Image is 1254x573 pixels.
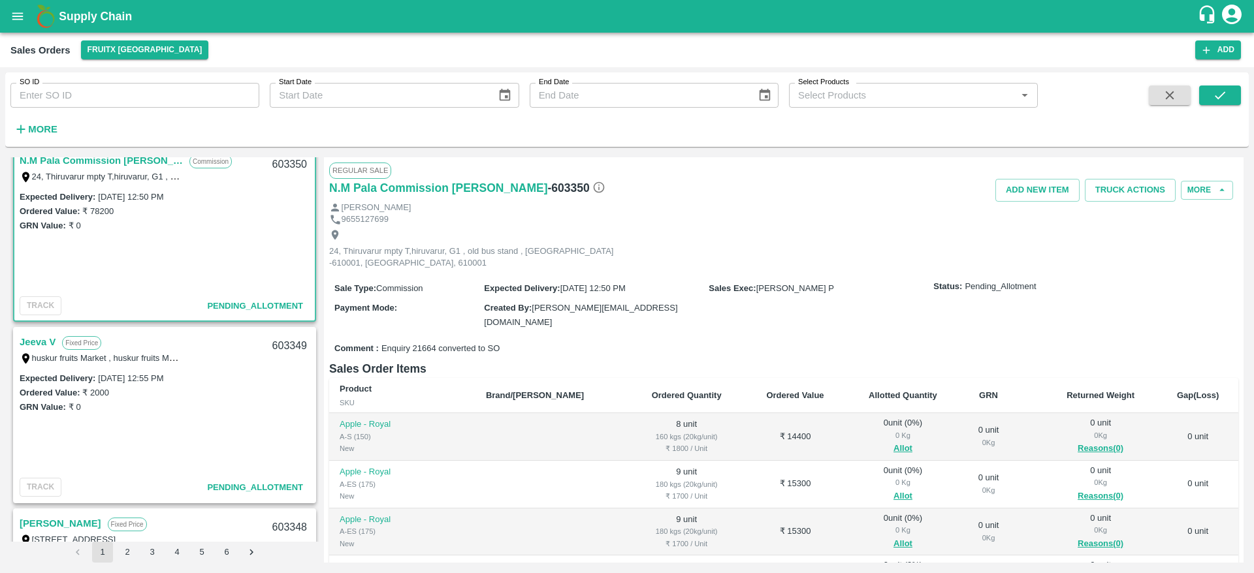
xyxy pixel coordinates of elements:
div: 0 unit ( 0 %) [856,417,950,456]
a: N.M Pala Commission [PERSON_NAME] [20,152,183,169]
button: Go to page 6 [216,542,237,563]
div: 0 unit [1054,417,1147,456]
div: 0 Kg [856,429,950,441]
div: 180 kgs (20kg/unit) [639,478,734,490]
label: Expected Delivery : [20,373,95,383]
p: Fixed Price [108,518,147,531]
button: Reasons(0) [1054,536,1147,551]
b: Brand/[PERSON_NAME] [486,390,584,400]
label: ₹ 0 [69,402,81,412]
span: Enquiry 21664 converted to SO [381,343,500,355]
p: Apple - Royal [340,514,465,526]
b: Ordered Value [766,390,824,400]
label: Sale Type : [334,283,376,293]
button: Reasons(0) [1054,489,1147,504]
button: Add NEW ITEM [995,179,1080,202]
label: GRN Value: [20,402,66,412]
div: 160 kgs (20kg/unit) [639,431,734,442]
b: Returned Weight [1067,390,1134,400]
div: 0 unit [971,424,1006,448]
button: Truck Actions [1085,179,1176,202]
input: Start Date [270,83,487,108]
label: Expected Delivery : [20,192,95,202]
div: 0 unit ( 0 %) [856,465,950,504]
label: [DATE] 12:50 PM [98,192,163,202]
div: 0 Kg [1054,476,1147,488]
td: 8 unit [628,413,745,461]
label: Ordered Value: [20,388,80,397]
label: Created By : [484,303,532,313]
p: Commission [189,155,232,168]
img: logo [33,3,59,29]
b: Ordered Quantity [652,390,722,400]
label: Expected Delivery : [484,283,560,293]
div: 603350 [265,149,315,180]
div: ₹ 1800 / Unit [639,442,734,454]
h6: N.M Pala Commission [PERSON_NAME] [329,179,548,197]
div: A-ES (175) [340,525,465,537]
div: 0 unit [1054,512,1147,551]
div: 0 unit [971,519,1006,544]
div: 0 Kg [971,484,1006,496]
div: 0 unit ( 0 %) [856,512,950,551]
td: 0 unit [1157,508,1238,556]
label: Comment : [334,343,379,355]
label: End Date [539,77,569,87]
div: customer-support [1197,5,1220,28]
button: Go to page 5 [191,542,212,563]
button: Select DC [81,40,209,59]
p: 24, Thiruvarur mpty T,hiruvarur, G1 , old bus stand , [GEOGRAPHIC_DATA] -610001, [GEOGRAPHIC_DATA... [329,245,623,270]
a: Jeeva V [20,333,56,350]
div: 0 unit [1054,465,1147,504]
span: [PERSON_NAME] P [756,283,834,293]
button: Choose date [492,83,517,108]
label: 24, Thiruvarur mpty T,hiruvarur, G1 , old bus stand , [GEOGRAPHIC_DATA] -610001, [GEOGRAPHIC_DATA... [32,171,476,181]
span: Pending_Allotment [207,482,303,492]
h6: Sales Order Items [329,360,1238,378]
td: ₹ 15300 [745,461,845,508]
div: ₹ 1700 / Unit [639,538,734,550]
div: Sales Orders [10,42,71,59]
label: SO ID [20,77,39,87]
div: New [340,490,465,502]
div: ₹ 1700 / Unit [639,490,734,502]
label: Status: [933,281,962,293]
a: [PERSON_NAME] [20,515,101,532]
td: ₹ 14400 [745,413,845,461]
b: Allotted Quantity [869,390,937,400]
label: Start Date [279,77,312,87]
button: Allot [893,441,912,456]
div: A-ES (175) [340,478,465,490]
button: Reasons(0) [1054,441,1147,456]
label: Sales Exec : [709,283,756,293]
span: [DATE] 12:50 PM [560,283,626,293]
b: Gap(Loss) [1177,390,1219,400]
td: ₹ 15300 [745,508,845,556]
button: Add [1195,40,1241,59]
label: ₹ 2000 [82,388,109,397]
div: 0 Kg [971,532,1006,544]
td: 9 unit [628,461,745,508]
label: [DATE] 12:55 PM [98,373,163,383]
button: Go to next page [241,542,262,563]
input: Select Products [793,87,1012,104]
a: Supply Chain [59,7,1197,25]
h6: - 603350 [548,179,605,197]
button: open drawer [3,1,33,31]
button: page 1 [92,542,113,563]
button: Allot [893,489,912,504]
div: 0 unit [971,472,1006,496]
span: Commission [376,283,423,293]
span: Regular Sale [329,163,391,178]
div: 0 Kg [1054,524,1147,536]
p: Apple - Royal [340,466,465,478]
b: Supply Chain [59,10,132,23]
b: Product [340,384,372,394]
div: SKU [340,397,465,409]
label: GRN Value: [20,221,66,230]
label: huskur fruits Market , huskur fruits Market , [GEOGRAPHIC_DATA], [GEOGRAPHIC_DATA] Rural, [GEOGRA... [32,352,619,363]
div: 603349 [265,331,315,362]
label: ₹ 0 [69,221,81,230]
span: Pending_Allotment [207,301,303,311]
div: 180 kgs (20kg/unit) [639,525,734,537]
